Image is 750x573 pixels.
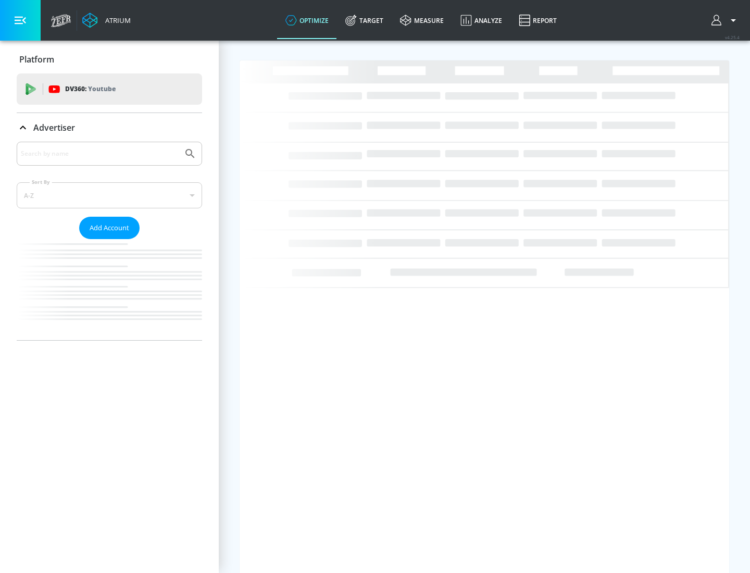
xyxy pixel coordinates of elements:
a: Target [337,2,392,39]
div: Advertiser [17,113,202,142]
a: Report [510,2,565,39]
a: Analyze [452,2,510,39]
span: Add Account [90,222,129,234]
div: Advertiser [17,142,202,340]
p: DV360: [65,83,116,95]
div: Platform [17,45,202,74]
p: Advertiser [33,122,75,133]
a: measure [392,2,452,39]
a: optimize [277,2,337,39]
div: DV360: Youtube [17,73,202,105]
span: v 4.25.4 [725,34,740,40]
p: Youtube [88,83,116,94]
div: A-Z [17,182,202,208]
button: Add Account [79,217,140,239]
nav: list of Advertiser [17,239,202,340]
p: Platform [19,54,54,65]
a: Atrium [82,13,131,28]
div: Atrium [101,16,131,25]
label: Sort By [30,179,52,185]
input: Search by name [21,147,179,160]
